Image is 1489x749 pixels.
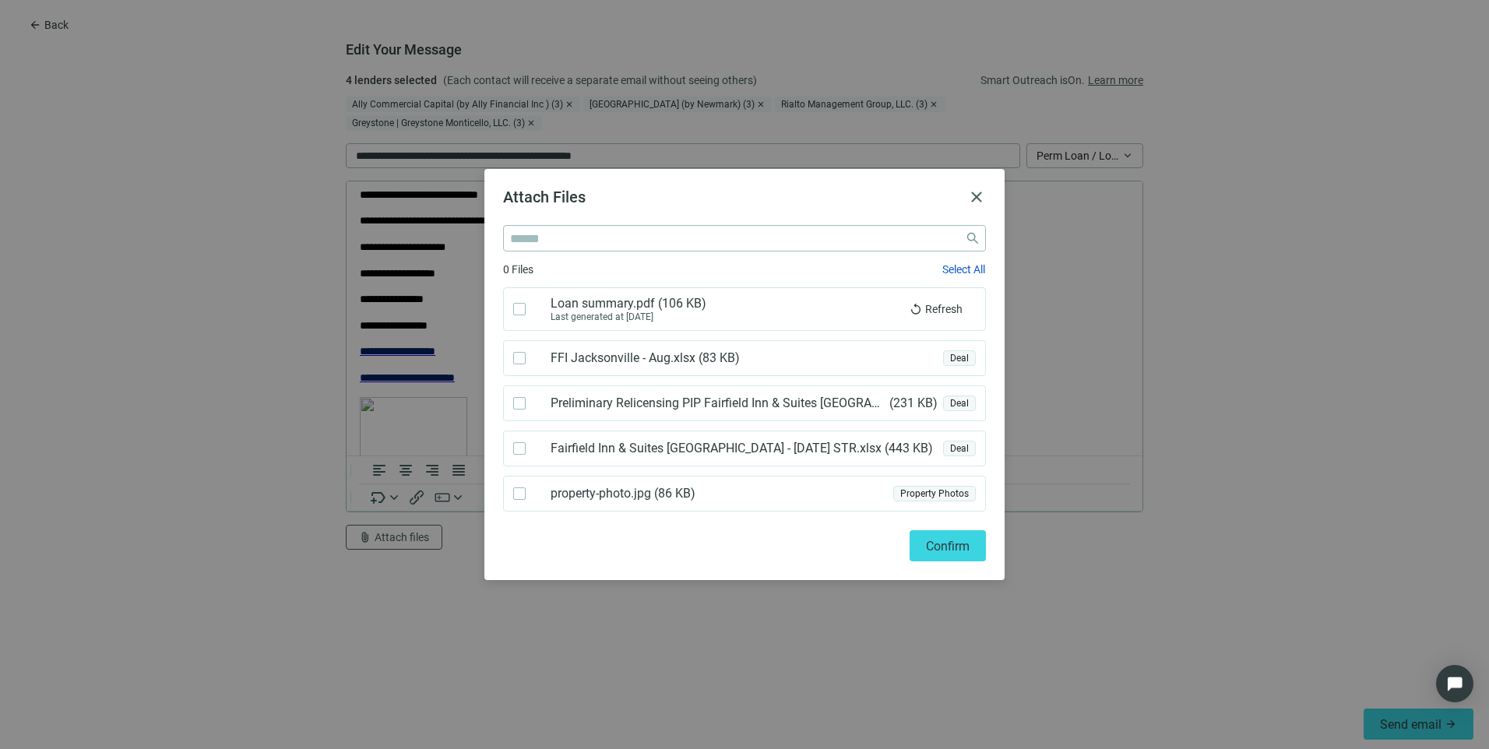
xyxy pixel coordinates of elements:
[551,311,706,322] div: Last generated at [DATE]
[655,296,706,311] span: ( 106 KB )
[967,188,986,206] button: close
[551,441,932,456] span: Fairfield Inn & Suites [GEOGRAPHIC_DATA] - [DATE] STR.xlsx
[882,441,932,456] span: ( 443 KB )
[551,350,746,366] span: FFI Jacksonville - Aug.xlsx
[551,396,937,411] span: Preliminary Relicensing PIP Fairfield Inn & Suites [GEOGRAPHIC_DATA][PERSON_NAME] (JAXCP).pdf
[925,303,963,315] span: Refresh
[893,486,976,502] div: Property Photos
[651,486,702,501] span: ( 86 KB )
[910,530,986,561] button: Confirm
[551,486,702,501] span: property-photo.jpg
[943,441,976,457] div: Deal
[503,261,533,278] span: 0 Files
[910,303,922,315] span: replay
[695,350,746,366] span: ( 83 KB )
[943,396,976,412] div: Deal
[943,350,976,367] div: Deal
[13,216,121,283] img: bb64c6bc-d051-46a1-ad99-5fc436f46fb3
[926,539,970,554] span: Confirm
[942,262,986,276] button: Select All
[1436,665,1473,702] div: Open Intercom Messenger
[942,263,985,276] span: Select All
[551,296,706,311] span: Loan summary.pdf
[503,188,586,206] span: Attach Files
[896,297,976,322] button: replayRefresh
[886,396,937,411] span: ( 231 KB )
